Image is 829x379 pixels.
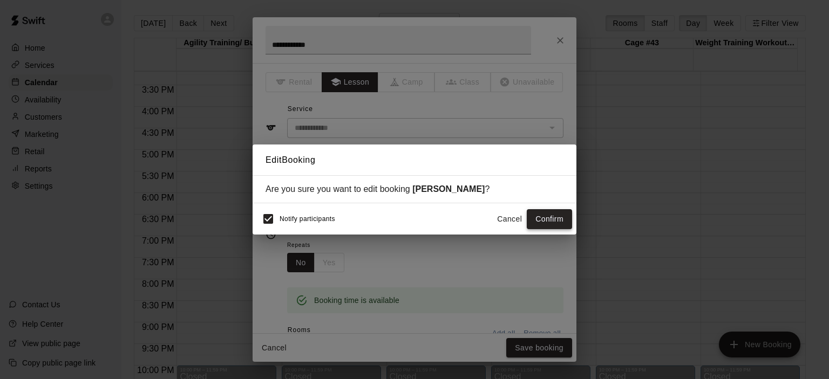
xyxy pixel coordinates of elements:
h2: Edit Booking [253,144,576,176]
span: Notify participants [280,216,335,223]
div: Are you sure you want to edit booking ? [266,184,563,194]
button: Confirm [527,209,572,229]
strong: [PERSON_NAME] [412,184,485,194]
button: Cancel [492,209,527,229]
